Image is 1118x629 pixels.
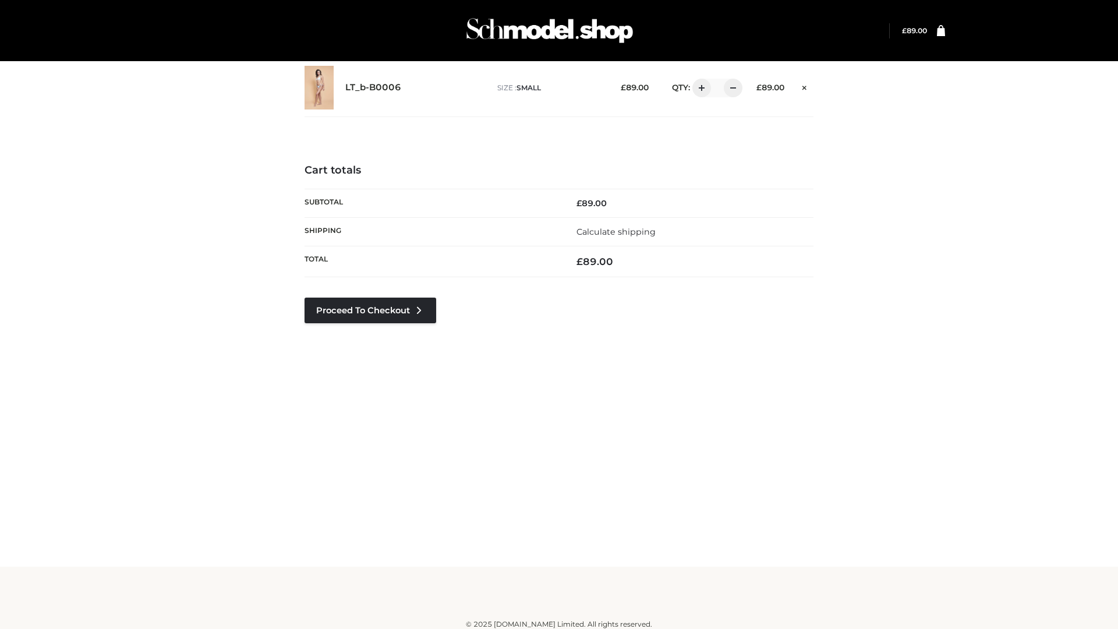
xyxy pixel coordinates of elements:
a: LT_b-B0006 [345,82,401,93]
bdi: 89.00 [902,26,927,35]
bdi: 89.00 [621,83,649,92]
th: Subtotal [305,189,559,217]
span: SMALL [516,83,541,92]
p: size : [497,83,603,93]
a: Calculate shipping [576,227,656,237]
span: £ [621,83,626,92]
h4: Cart totals [305,164,813,177]
a: Proceed to Checkout [305,298,436,323]
span: £ [576,198,582,209]
bdi: 89.00 [756,83,784,92]
div: QTY: [660,79,738,97]
img: LT_b-B0006 - SMALL [305,66,334,109]
th: Total [305,246,559,277]
bdi: 89.00 [576,198,607,209]
a: Remove this item [796,79,813,94]
bdi: 89.00 [576,256,613,267]
span: £ [576,256,583,267]
a: £89.00 [902,26,927,35]
span: £ [902,26,907,35]
span: £ [756,83,762,92]
th: Shipping [305,217,559,246]
img: Schmodel Admin 964 [462,8,637,54]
